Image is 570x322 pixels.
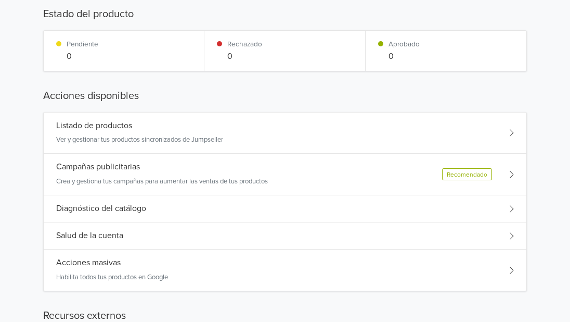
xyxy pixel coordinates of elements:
h5: Acciones masivas [56,258,121,268]
div: Salud de la cuenta [44,222,526,250]
div: Rechazado0 [204,31,365,70]
p: 0 [227,50,262,63]
h5: Diagnóstico del catálogo [56,204,146,214]
h5: Acciones disponibles [43,88,527,104]
div: Recomendado [442,168,492,180]
p: Habilita todos tus productos en Google [56,273,168,283]
div: Campañas publicitariasCrea y gestiona tus campañas para aumentar las ventas de tus productosRecom... [44,154,526,195]
div: Pendiente0 [44,31,204,70]
h5: Salud de la cuenta [56,231,123,241]
div: Listado de productosVer y gestionar tus productos sincronizados de Jumpseller [44,113,526,154]
p: Crea y gestiona tus campañas para aumentar las ventas de tus productos [56,177,268,187]
h5: Listado de productos [56,121,132,131]
div: Acciones masivasHabilita todos tus productos en Google [44,250,526,291]
p: 0 [388,50,420,63]
h5: Campañas publicitarias [56,162,140,172]
p: Rechazado [227,39,262,49]
div: Aprobado0 [366,31,526,70]
p: Aprobado [388,39,420,49]
p: Ver y gestionar tus productos sincronizados de Jumpseller [56,135,223,145]
p: Pendiente [67,39,98,49]
div: Diagnóstico del catálogo [44,195,526,222]
h5: Estado del producto [43,6,527,22]
p: 0 [67,50,98,63]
